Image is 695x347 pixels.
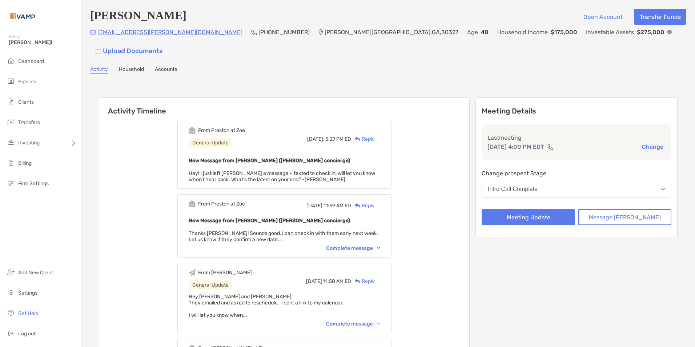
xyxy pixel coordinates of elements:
img: Email Icon [90,30,96,35]
span: Transfers [18,119,40,125]
img: logout icon [7,329,15,338]
b: New Message from [PERSON_NAME] ([PERSON_NAME] concierge) [189,218,350,224]
img: firm-settings icon [7,179,15,187]
div: Reply [351,278,375,285]
div: Reply [351,135,375,143]
p: [PHONE_NUMBER] [258,28,310,37]
p: [EMAIL_ADDRESS][PERSON_NAME][DOMAIN_NAME] [97,28,242,37]
button: Open Account [578,9,628,25]
span: Hey! I just left [PERSON_NAME] a message + texted to check in, will let you know when I hear back... [189,170,375,183]
div: General Update [189,280,232,290]
img: Zoe Logo [9,3,37,29]
img: transfers icon [7,117,15,126]
img: billing icon [7,158,15,167]
p: [DATE] 4:00 PM EDT [487,142,544,151]
button: Meeting Update [482,209,575,225]
button: Intro Call Complete [482,181,671,198]
div: Reply [351,202,375,210]
img: get-help icon [7,308,15,317]
span: [DATE] [306,278,322,284]
a: Activity [90,66,108,74]
div: Complete message [326,321,380,327]
span: Investing [18,140,40,146]
span: 11:58 AM ED [323,278,351,284]
img: Reply icon [355,279,360,284]
img: Reply icon [355,203,360,208]
p: $175,000 [551,28,577,37]
img: Chevron icon [377,323,380,325]
button: Change [640,143,666,151]
p: Household Income [497,28,548,37]
img: add_new_client icon [7,268,15,276]
img: Open dropdown arrow [661,188,665,191]
img: Chevron icon [377,247,380,249]
p: Last meeting [487,133,666,142]
b: New Message from [PERSON_NAME] ([PERSON_NAME] concierge) [189,157,350,164]
a: Household [119,66,144,74]
p: Meeting Details [482,107,671,116]
div: Intro Call Complete [488,186,538,192]
p: [PERSON_NAME][GEOGRAPHIC_DATA] , GA , 30327 [325,28,458,37]
div: General Update [189,138,232,147]
button: Transfer Funds [634,9,686,25]
span: Billing [18,160,32,166]
a: Upload Documents [90,43,168,59]
img: button icon [95,49,101,54]
p: Change prospect Stage [482,169,671,178]
button: Message [PERSON_NAME] [578,209,671,225]
div: From [PERSON_NAME] [198,270,252,276]
span: Get Help [18,310,38,316]
img: Event icon [189,269,196,276]
span: [DATE] [306,203,322,209]
p: Investable Assets [586,28,634,37]
img: Phone Icon [251,29,257,35]
img: communication type [547,144,554,150]
span: [PERSON_NAME]! [9,39,77,45]
img: settings icon [7,288,15,297]
p: $275,000 [637,28,664,37]
img: Info Icon [667,30,672,34]
p: 48 [481,28,489,37]
img: Reply icon [355,137,360,141]
span: Thanks [PERSON_NAME]! Sounds good, I can check in with them early next week. Let us know if they ... [189,230,378,243]
img: Event icon [189,127,196,134]
img: Event icon [189,200,196,207]
span: Hey [PERSON_NAME] and [PERSON_NAME], They emailed and asked to reschedule. I sent a link to my ca... [189,294,344,318]
span: 11:59 AM ED [324,203,351,209]
a: Accounts [155,66,177,74]
span: Log out [18,331,36,337]
h4: [PERSON_NAME] [90,9,186,25]
div: From Preston at Zoe [198,201,245,207]
p: Age [467,28,478,37]
img: investing icon [7,138,15,147]
span: Pipeline [18,79,36,85]
span: Dashboard [18,58,44,64]
img: pipeline icon [7,77,15,85]
span: Firm Settings [18,180,49,187]
span: Add New Client [18,270,53,276]
span: Settings [18,290,37,296]
h6: Activity Timeline [99,98,469,115]
div: From Preston at Zoe [198,127,245,133]
span: [DATE], [307,136,324,142]
span: 5:27 PM ED [325,136,351,142]
img: clients icon [7,97,15,106]
img: Location Icon [318,29,323,35]
div: Complete message [326,245,380,251]
span: Clients [18,99,34,105]
img: dashboard icon [7,56,15,65]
